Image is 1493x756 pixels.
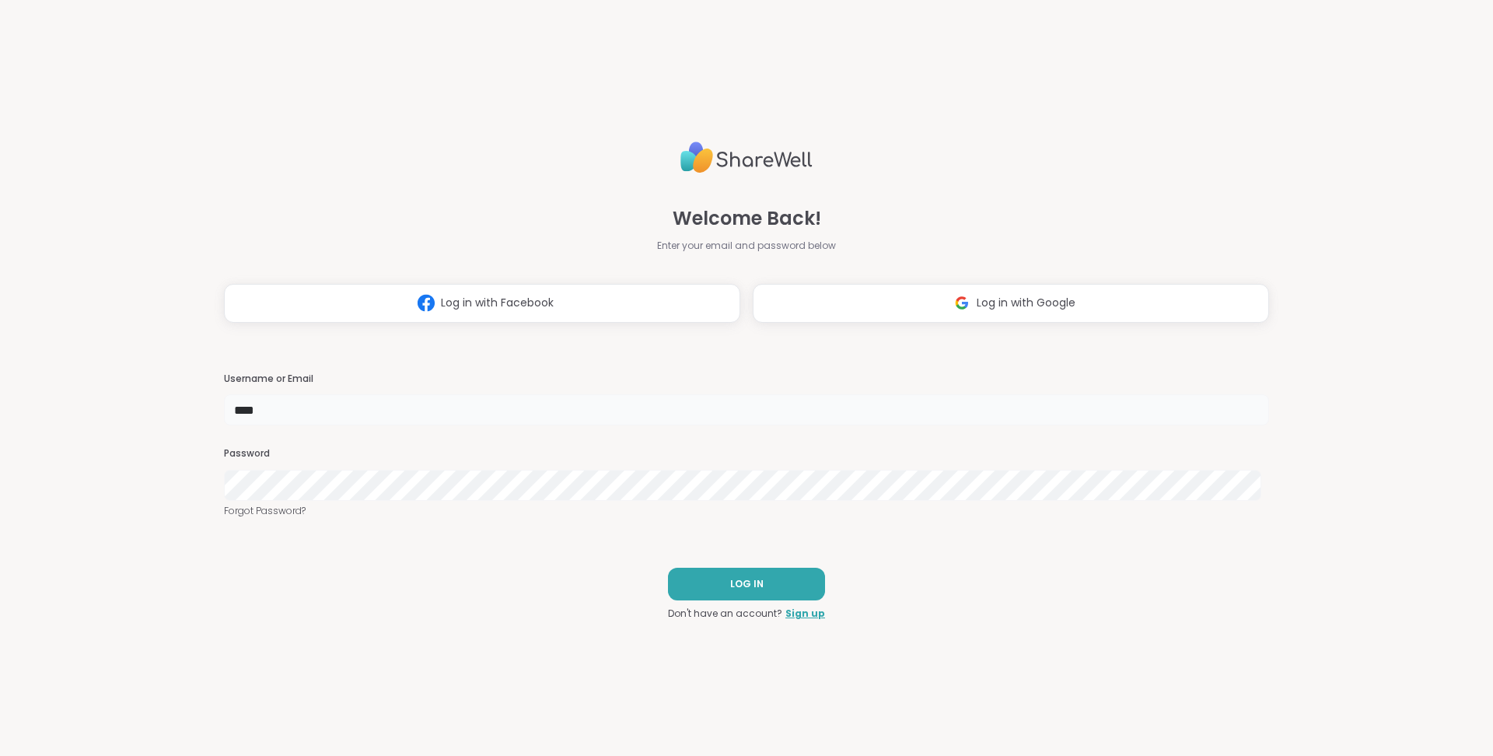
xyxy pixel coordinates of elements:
[668,568,825,600] button: LOG IN
[657,239,836,253] span: Enter your email and password below
[224,504,1269,518] a: Forgot Password?
[730,577,764,591] span: LOG IN
[785,607,825,621] a: Sign up
[668,607,782,621] span: Don't have an account?
[224,373,1269,386] h3: Username or Email
[680,135,813,180] img: ShareWell Logo
[753,284,1269,323] button: Log in with Google
[411,289,441,317] img: ShareWell Logomark
[977,295,1075,311] span: Log in with Google
[441,295,554,311] span: Log in with Facebook
[224,284,740,323] button: Log in with Facebook
[947,289,977,317] img: ShareWell Logomark
[673,205,821,233] span: Welcome Back!
[224,447,1269,460] h3: Password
